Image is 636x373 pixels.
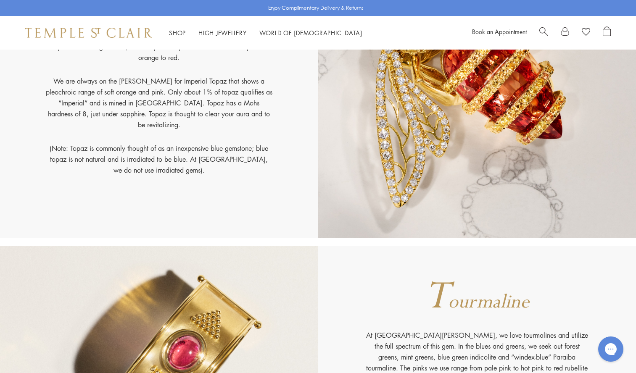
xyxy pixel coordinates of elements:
[169,29,186,37] a: ShopShop
[448,289,529,315] span: ourmaline
[425,272,449,322] span: T
[259,29,362,37] a: World of [DEMOGRAPHIC_DATA]World of [DEMOGRAPHIC_DATA]
[268,4,364,12] p: Enjoy Complimentary Delivery & Returns
[594,334,628,365] iframe: Gorgias live chat messenger
[582,26,590,39] a: View Wishlist
[45,76,272,143] p: We are always on the [PERSON_NAME] for Imperial Topaz that shows a pleochroic range of soft orang...
[45,143,272,176] p: (Note: Topaz is commonly thought of as an inexpensive blue gemstone; blue topaz is not natural an...
[603,26,611,39] a: Open Shopping Bag
[198,29,247,37] a: High JewelleryHigh Jewellery
[169,28,362,38] nav: Main navigation
[539,26,548,39] a: Search
[472,27,527,36] a: Book an Appointment
[25,28,152,38] img: Temple St. Clair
